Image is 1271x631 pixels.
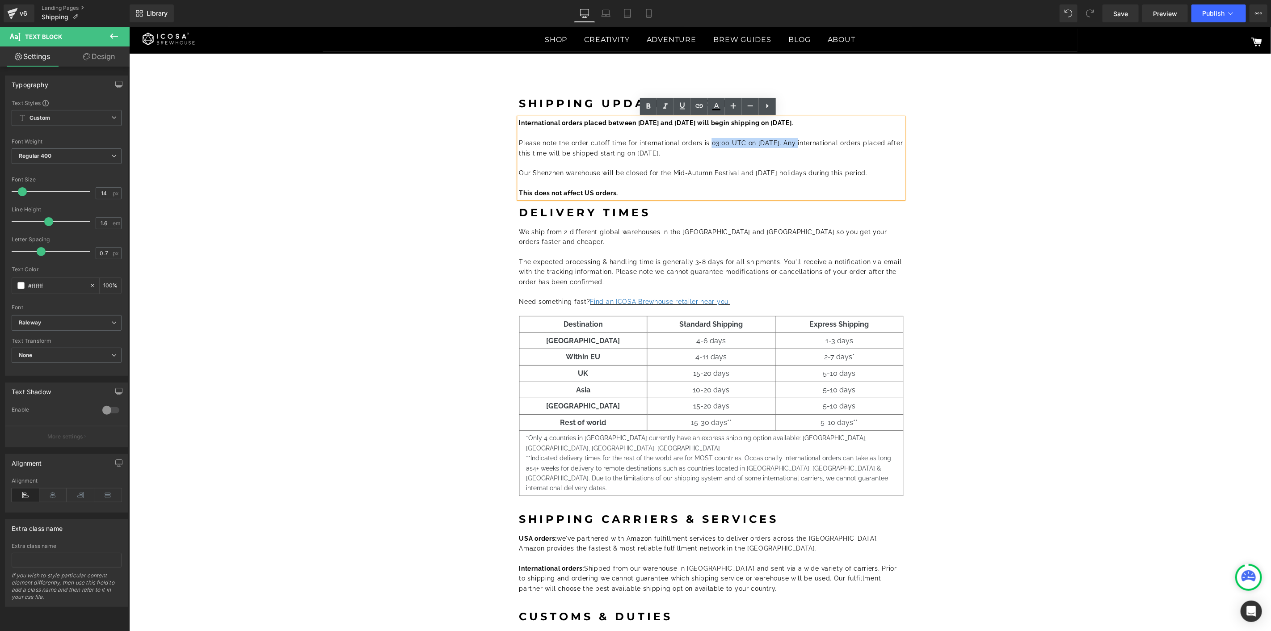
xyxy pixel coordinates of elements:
[653,358,767,369] p: 5-10 days
[390,143,739,150] font: Our Shenzhen warehouse will be closed for the Mid-Autumn Festival and [DATE] holidays during this...
[12,236,122,243] div: Letter Spacing
[390,179,522,192] strong: DELIVERY TIMES
[390,508,428,515] b: USA orders:
[12,338,122,344] div: Text Transform
[19,319,41,327] i: Raleway
[12,266,122,273] div: Text Color
[25,33,62,40] span: Text Block
[12,543,122,549] div: Extra class name
[652,2,688,24] a: BLOG
[390,163,489,170] b: This does not affect US orders.
[12,572,122,606] div: If you wish to style particular content element differently, then use this field to add a class n...
[449,342,459,351] b: UK
[1250,4,1267,22] button: More
[525,324,640,336] p: 4-11 days
[525,341,640,353] p: 15-20 days
[461,271,601,278] a: Find an ICOSA Brewhouse retailer near you.
[390,271,461,278] font: Need something fast?
[113,190,120,196] span: px
[12,304,122,311] div: Font
[12,454,42,467] div: Alignment
[12,383,51,395] div: Text Shadow
[397,438,759,465] span: 4+ weeks for delivery to remote destinations such as countries located in [GEOGRAPHIC_DATA], [GEO...
[390,486,650,499] strong: Shipping CARRIERS & SERVICES
[12,99,122,106] div: Text Styles
[417,310,491,318] b: [GEOGRAPHIC_DATA]
[653,390,767,402] p: 5-10 days**
[1191,4,1246,22] button: Publish
[525,308,640,320] p: 4-6 days
[397,426,767,467] p: **Indicated delivery times for the rest of the world are for MOST countries. Occasionally interna...
[47,433,83,441] p: More settings
[550,293,614,302] b: Standard Shipping
[525,374,640,385] p: 15-20 days
[577,2,649,24] a: BREW GUIDES
[1060,4,1077,22] button: Undo
[390,538,455,545] b: International orders:
[1081,4,1099,22] button: Redo
[130,4,174,22] a: New Library
[12,478,122,484] div: Alignment
[113,220,120,226] span: em
[1142,4,1188,22] a: Preview
[638,4,660,22] a: Mobile
[1202,10,1225,17] span: Publish
[653,324,767,336] p: 2-7 days*
[1153,9,1177,18] span: Preview
[525,358,640,369] p: 10-20 days
[1241,601,1262,622] div: Open Intercom Messenger
[390,113,774,130] font: Please note the order cutoff time for international orders is 03:00 UTC on [DATE]. Any internatio...
[653,308,767,320] p: 1-3 days
[390,508,749,525] font: we've partnered with Amazon fulfillment services to deliver orders across the [GEOGRAPHIC_DATA]. ...
[12,520,63,532] div: Extra class name
[447,359,461,367] b: Asia
[19,352,33,358] b: None
[18,8,29,19] div: v6
[525,390,640,402] p: 15-30 days**
[390,231,773,259] font: The expected processing & handling time is generally 3-8 days for all shipments. You'll receive a...
[692,2,733,24] a: ABOUT
[511,2,574,24] a: ADVENTURE
[12,206,122,213] div: Line Height
[681,293,740,302] b: Express Shipping
[5,426,128,447] button: More settings
[12,406,93,416] div: Enable
[653,341,767,353] p: 5-10 days
[147,9,168,17] span: Library
[390,583,544,596] strong: CUSTOMS & DUTIES
[390,202,758,219] span: We ship from 2 different global warehouses in the [GEOGRAPHIC_DATA] and [GEOGRAPHIC_DATA] so you ...
[42,4,130,12] a: Landing Pages
[4,4,34,22] a: v6
[19,152,52,159] b: Regular 400
[67,46,131,67] a: Design
[12,76,48,88] div: Typography
[100,278,121,294] div: %
[397,406,767,426] p: *Only 4 countries in [GEOGRAPHIC_DATA] currently have an express shipping option available: [GEOG...
[29,114,50,122] b: Custom
[449,2,507,24] a: CREATIVITY
[12,139,122,145] div: Font Weight
[390,93,665,100] b: International orders placed between [DATE] and [DATE] will begin shipping on [DATE].
[409,2,445,24] a: SHOP
[595,4,617,22] a: Laptop
[12,177,122,183] div: Font Size
[653,374,767,385] p: 5-10 days
[42,13,68,21] span: Shipping
[431,391,477,400] b: Rest of world
[617,4,638,22] a: Tablet
[1113,9,1128,18] span: Save
[417,375,491,383] b: [GEOGRAPHIC_DATA]
[390,538,768,565] font: Shipped from our warehouse in [GEOGRAPHIC_DATA] and sent via a wide variety of carriers. Prior to...
[113,250,120,256] span: px
[28,281,85,290] input: Color
[574,4,595,22] a: Desktop
[434,293,474,302] b: Destination
[437,326,471,334] b: Within EU
[390,70,611,83] b: Shipping Updates: [DATE]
